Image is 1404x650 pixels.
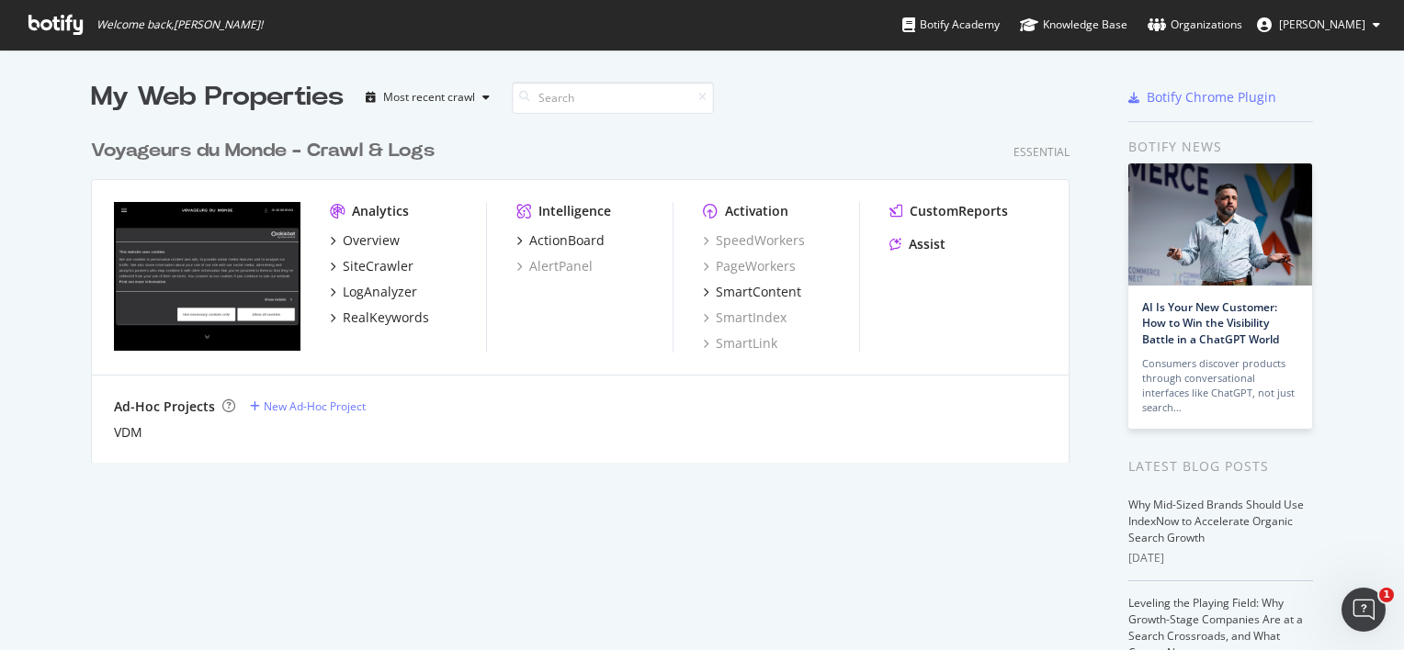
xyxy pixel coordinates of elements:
div: SiteCrawler [343,257,413,275]
div: Latest Blog Posts [1128,456,1313,476]
a: New Ad-Hoc Project [250,398,366,414]
a: LogAnalyzer [330,283,417,301]
div: SmartContent [716,283,801,301]
div: Most recent crawl [383,92,475,103]
img: AI Is Your New Customer: How to Win the Visibility Battle in a ChatGPT World [1128,163,1312,286]
div: Overview [343,231,400,250]
a: SiteCrawler [330,257,413,275]
a: SmartContent [703,283,801,301]
a: CustomReports [889,202,1008,220]
div: Knowledge Base [1020,16,1127,34]
div: CustomReports [910,202,1008,220]
div: Assist [909,235,945,253]
div: LogAnalyzer [343,283,417,301]
div: Ad-Hoc Projects [114,398,215,416]
a: Assist [889,235,945,253]
div: Intelligence [538,202,611,220]
a: Why Mid-Sized Brands Should Use IndexNow to Accelerate Organic Search Growth [1128,497,1304,545]
button: [PERSON_NAME] [1242,10,1395,39]
a: PageWorkers [703,257,796,275]
span: chloe dechelotte [1279,17,1365,32]
input: Search [512,82,714,114]
a: RealKeywords [330,308,429,327]
div: Organizations [1148,16,1242,34]
div: Activation [725,202,788,220]
div: Consumers discover products through conversational interfaces like ChatGPT, not just search… [1142,356,1298,415]
span: 1 [1379,588,1394,602]
a: Overview [330,231,400,250]
div: ActionBoard [529,231,605,250]
div: Botify news [1128,137,1313,157]
a: SmartLink [703,334,777,353]
a: AI Is Your New Customer: How to Win the Visibility Battle in a ChatGPT World [1142,299,1279,346]
div: Essential [1013,144,1070,160]
span: Welcome back, [PERSON_NAME] ! [96,17,263,32]
a: ActionBoard [516,231,605,250]
div: New Ad-Hoc Project [264,398,366,414]
div: grid [91,116,1084,463]
iframe: Intercom live chat [1342,588,1386,632]
a: SpeedWorkers [703,231,805,250]
a: VDM [114,423,142,442]
div: [DATE] [1128,550,1313,566]
div: Voyageurs du Monde - Crawl & Logs [91,138,435,164]
a: AlertPanel [516,257,593,275]
div: Botify Academy [902,16,1000,34]
div: Botify Chrome Plugin [1147,88,1276,106]
div: My Web Properties [91,79,344,116]
a: Botify Chrome Plugin [1128,88,1276,106]
img: www.voyageursdumonde.fr [114,202,300,351]
a: Voyageurs du Monde - Crawl & Logs [91,138,442,164]
div: Analytics [352,202,409,220]
a: SmartIndex [703,308,787,327]
div: RealKeywords [343,308,429,327]
button: Most recent crawl [358,83,497,112]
